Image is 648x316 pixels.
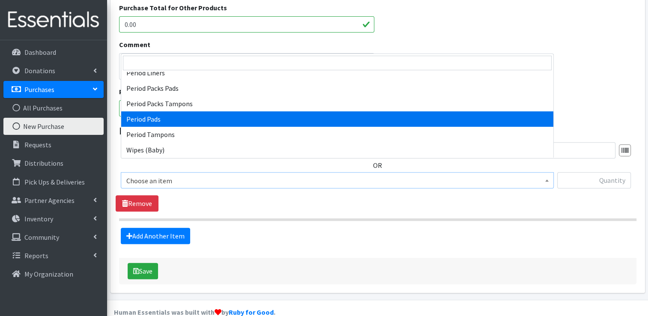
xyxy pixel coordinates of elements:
button: Save [128,263,158,279]
a: My Organization [3,265,104,283]
label: Purchase Total for Other Products [119,3,227,13]
a: Inventory [3,210,104,227]
a: Partner Agencies [3,192,104,209]
a: Dashboard [3,44,104,61]
li: Period Packs Tampons [121,96,553,111]
p: Community [24,233,59,241]
a: Community [3,229,104,246]
p: Donations [24,66,55,75]
li: Period Packs Pads [121,80,553,96]
p: Distributions [24,159,63,167]
input: Quantity [557,172,631,188]
label: Comment [119,39,150,50]
a: Purchases [3,81,104,98]
a: Donations [3,62,104,79]
a: All Purchases [3,99,104,116]
p: Requests [24,140,51,149]
li: Period Liners [121,65,553,80]
p: Inventory [24,215,53,223]
li: Period Tampons [121,127,553,142]
label: Purchase date [119,86,167,97]
a: Remove [116,195,158,212]
a: New Purchase [3,118,104,135]
span: Choose an item [121,172,554,188]
a: Distributions [3,155,104,172]
li: Period Pads [121,111,553,127]
a: Reports [3,247,104,264]
p: Purchases [24,85,54,94]
p: Dashboard [24,48,56,57]
p: Reports [24,251,48,260]
p: Partner Agencies [24,196,75,205]
span: Choose an item [126,175,548,187]
legend: Items in this purchase [119,123,636,139]
p: Pick Ups & Deliveries [24,178,85,186]
label: OR [373,160,382,170]
li: Wipes (Baby) [121,142,553,158]
a: Requests [3,136,104,153]
img: HumanEssentials [3,6,104,34]
a: Add Another Item [121,228,190,244]
p: My Organization [24,270,73,278]
a: Pick Ups & Deliveries [3,173,104,191]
